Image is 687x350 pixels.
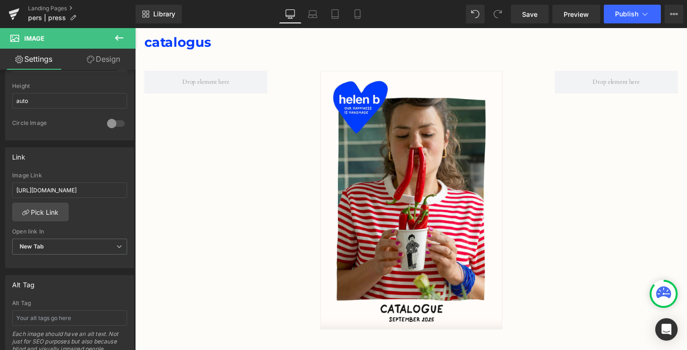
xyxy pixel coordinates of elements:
span: catalogus [9,6,78,22]
span: Publish [615,10,638,18]
div: Open link In [12,228,127,235]
span: pers | press [28,14,66,22]
a: New Library [136,5,182,23]
input: https://your-shop.myshopify.com [12,182,127,198]
div: Image Link [12,172,127,179]
a: Tablet [324,5,346,23]
div: Link [12,148,25,161]
button: Redo [488,5,507,23]
span: Preview [564,9,589,19]
input: auto [12,93,127,109]
a: Desktop [279,5,301,23]
button: More [665,5,683,23]
a: Laptop [301,5,324,23]
div: Alt Tag [12,300,127,306]
a: Mobile [346,5,369,23]
span: Save [522,9,537,19]
a: Landing Pages [28,5,136,12]
div: Height [12,83,127,89]
div: Alt Tag [12,276,35,289]
button: Undo [466,5,485,23]
div: Open Intercom Messenger [655,318,678,341]
span: Library [153,10,175,18]
input: Your alt tags go here [12,310,127,326]
a: Design [70,49,137,70]
a: Pick Link [12,203,69,221]
a: Preview [552,5,600,23]
button: Publish [604,5,661,23]
div: Circle Image [12,119,98,129]
span: Image [24,35,44,42]
b: New Tab [20,243,44,250]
